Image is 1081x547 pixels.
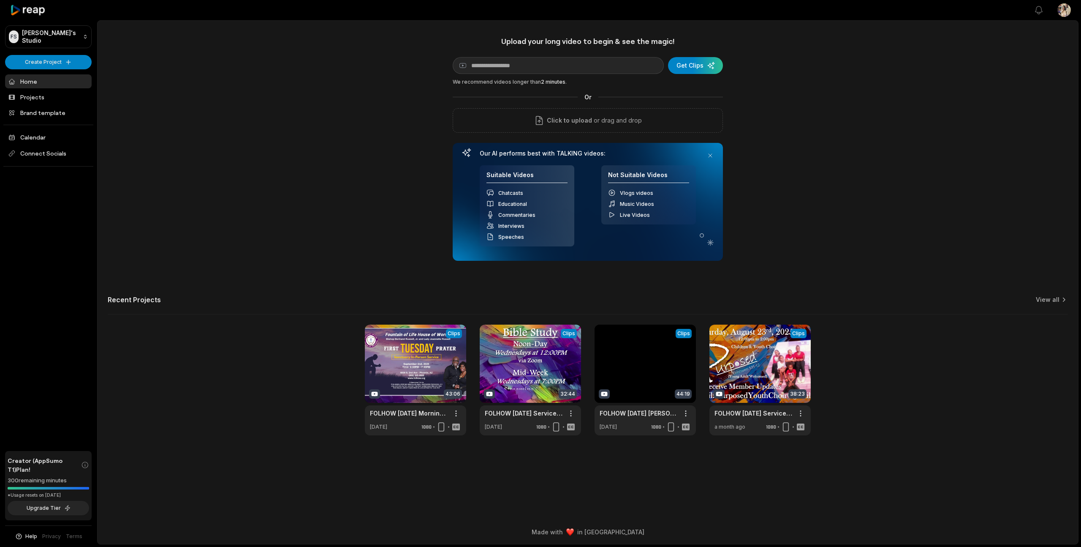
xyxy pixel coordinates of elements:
a: FOLHOW [DATE] Service "Rejoicing While Suffering" Pt. 3 Romans 5:1-5 | [PERSON_NAME] [PERSON_NAME] [485,409,562,418]
span: Music Videos [620,201,654,207]
span: Commentaries [498,212,535,218]
a: Calendar [5,130,92,144]
h3: Our AI performs best with TALKING videos: [480,150,696,157]
span: Educational [498,201,527,207]
h2: Recent Projects [108,295,161,304]
button: Get Clips [668,57,723,74]
h4: Not Suitable Videos [608,171,689,183]
span: Connect Socials [5,146,92,161]
button: Help [15,533,37,540]
span: Speeches [498,234,524,240]
span: Chatcasts [498,190,523,196]
a: FOLHOW [DATE] Morning Service [DATE] [370,409,448,418]
div: 300 remaining minutes [8,476,89,485]
p: or drag and drop [592,115,642,126]
span: Help [25,533,37,540]
span: Interviews [498,223,524,229]
h4: Suitable Videos [486,171,568,183]
a: Projects [5,90,92,104]
h1: Upload your long video to begin & see the magic! [453,36,723,46]
span: Vlogs videos [620,190,653,196]
a: View all [1036,295,1059,304]
a: Terms [66,533,82,540]
div: We recommend videos longer than . [453,78,723,86]
span: Or [578,93,598,101]
p: [PERSON_NAME]'s Studio [22,29,79,44]
a: FOLHOW [DATE] Service "Rejoicing While Suffering" 1 [PERSON_NAME] 1:6-7 | [DATE] [714,409,792,418]
button: Create Project [5,55,92,69]
span: Live Videos [620,212,650,218]
span: 2 minutes [541,79,565,85]
div: FS [9,30,19,43]
span: Creator (AppSumo T1) Plan! [8,456,81,474]
div: *Usage resets on [DATE] [8,492,89,498]
img: heart emoji [566,528,574,536]
button: Upgrade Tier [8,501,89,515]
span: Click to upload [547,115,592,126]
div: Made with in [GEOGRAPHIC_DATA] [105,528,1070,536]
a: Privacy [42,533,61,540]
a: Home [5,74,92,88]
a: FOLHOW [DATE] [PERSON_NAME] [PERSON_NAME] [600,409,677,418]
a: Brand template [5,106,92,120]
